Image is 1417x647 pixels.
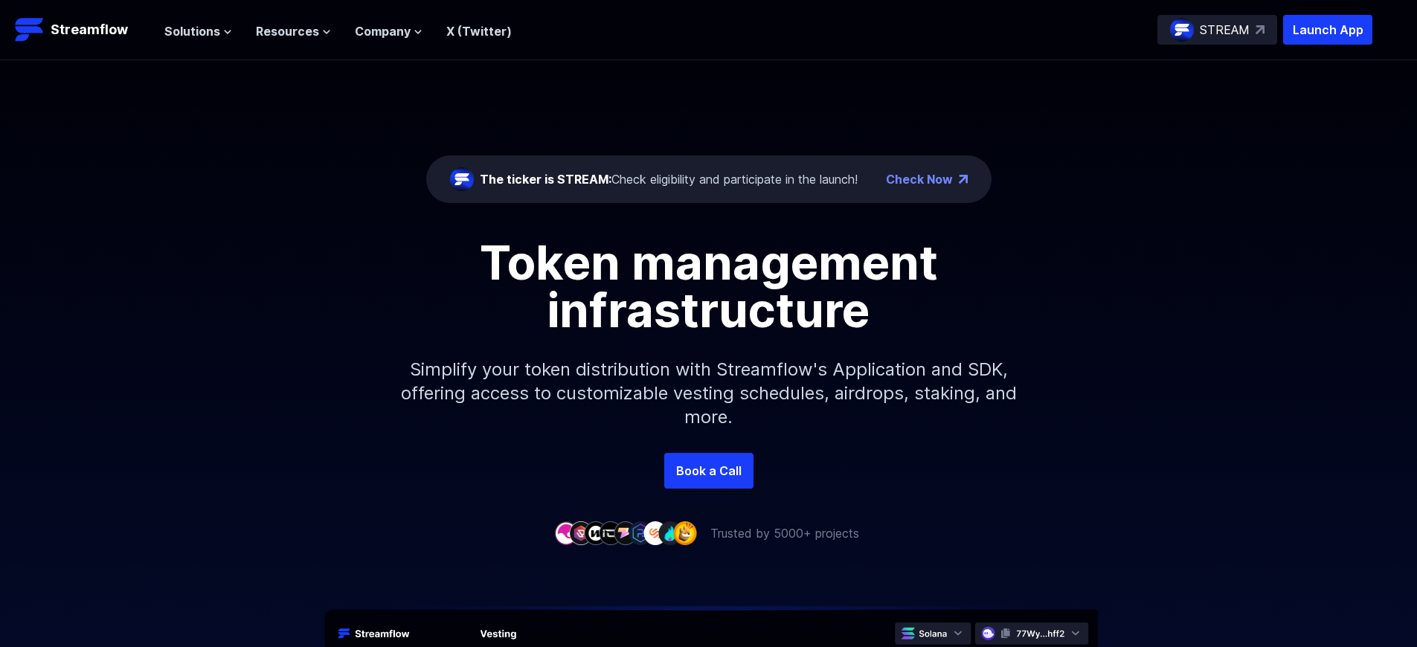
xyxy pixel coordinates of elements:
[450,167,474,191] img: streamflow-logo-circle.png
[673,521,697,544] img: company-9
[389,334,1029,453] p: Simplify your token distribution with Streamflow's Application and SDK, offering access to custom...
[886,170,953,188] a: Check Now
[256,22,331,40] button: Resources
[480,170,858,188] div: Check eligibility and participate in the launch!
[614,521,637,544] img: company-5
[374,239,1044,334] h1: Token management infrastructure
[959,175,968,184] img: top-right-arrow.png
[1256,25,1265,34] img: top-right-arrow.svg
[599,521,623,544] img: company-4
[355,22,422,40] button: Company
[51,19,128,40] p: Streamflow
[710,524,859,542] p: Trusted by 5000+ projects
[664,453,754,489] a: Book a Call
[569,521,593,544] img: company-2
[554,521,578,544] img: company-1
[1170,18,1194,42] img: streamflow-logo-circle.png
[480,172,611,187] span: The ticker is STREAM:
[15,15,150,45] a: Streamflow
[1157,15,1277,45] a: STREAM
[643,521,667,544] img: company-7
[164,22,232,40] button: Solutions
[164,22,220,40] span: Solutions
[446,24,512,39] a: X (Twitter)
[15,15,45,45] img: Streamflow Logo
[629,521,652,544] img: company-6
[658,521,682,544] img: company-8
[355,22,411,40] span: Company
[256,22,319,40] span: Resources
[1200,21,1250,39] p: STREAM
[1283,15,1372,45] button: Launch App
[584,521,608,544] img: company-3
